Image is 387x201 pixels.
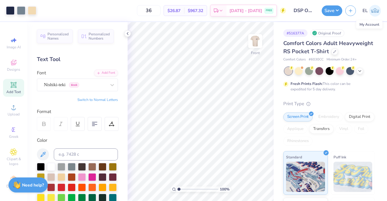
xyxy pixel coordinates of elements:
[286,162,325,192] img: Standard
[283,112,313,122] div: Screen Print
[283,40,373,55] span: Comfort Colors Adult Heavyweight RS Pocket T-Shirt
[3,157,24,166] span: Clipart & logos
[369,5,381,17] img: Eric Liu
[137,5,161,16] input: – –
[309,125,333,134] div: Transfers
[327,57,357,62] span: Minimum Order: 24 +
[291,81,365,92] div: This color can be expedited for 5 day delivery.
[47,32,69,41] span: Personalized Names
[6,184,21,189] span: Decorate
[291,81,323,86] strong: Fresh Prints Flash:
[7,45,21,50] span: Image AI
[289,5,319,17] input: Untitled Design
[322,5,342,16] button: Save
[37,137,118,144] div: Color
[283,137,313,146] div: Rhinestones
[8,112,20,117] span: Upload
[167,8,180,14] span: $26.87
[283,29,307,37] div: # 516377A
[9,134,18,139] span: Greek
[37,55,118,63] div: Text Tool
[251,50,260,56] div: Front
[266,8,272,13] span: FREE
[283,57,306,62] span: Comfort Colors
[22,182,44,188] strong: Need help?
[54,148,118,160] input: e.g. 7428 c
[333,154,346,160] span: Puff Ink
[335,125,352,134] div: Vinyl
[314,112,343,122] div: Embroidery
[94,70,118,76] div: Add Font
[37,108,119,115] div: Format
[354,125,368,134] div: Foil
[356,20,382,29] div: My Account
[220,186,229,192] span: 100 %
[283,125,307,134] div: Applique
[249,35,261,47] img: Front
[333,162,372,192] img: Puff Ink
[77,97,118,102] button: Switch to Normal Letters
[283,100,375,107] div: Print Type
[229,8,262,14] span: [DATE] - [DATE]
[37,70,46,76] label: Font
[7,67,20,72] span: Designs
[363,5,381,17] a: EL
[188,8,203,14] span: $967.32
[6,89,21,94] span: Add Text
[89,32,110,41] span: Personalized Numbers
[345,112,374,122] div: Digital Print
[363,7,368,14] span: EL
[311,29,344,37] div: Original Proof
[309,57,324,62] span: # 6030CC
[286,154,302,160] span: Standard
